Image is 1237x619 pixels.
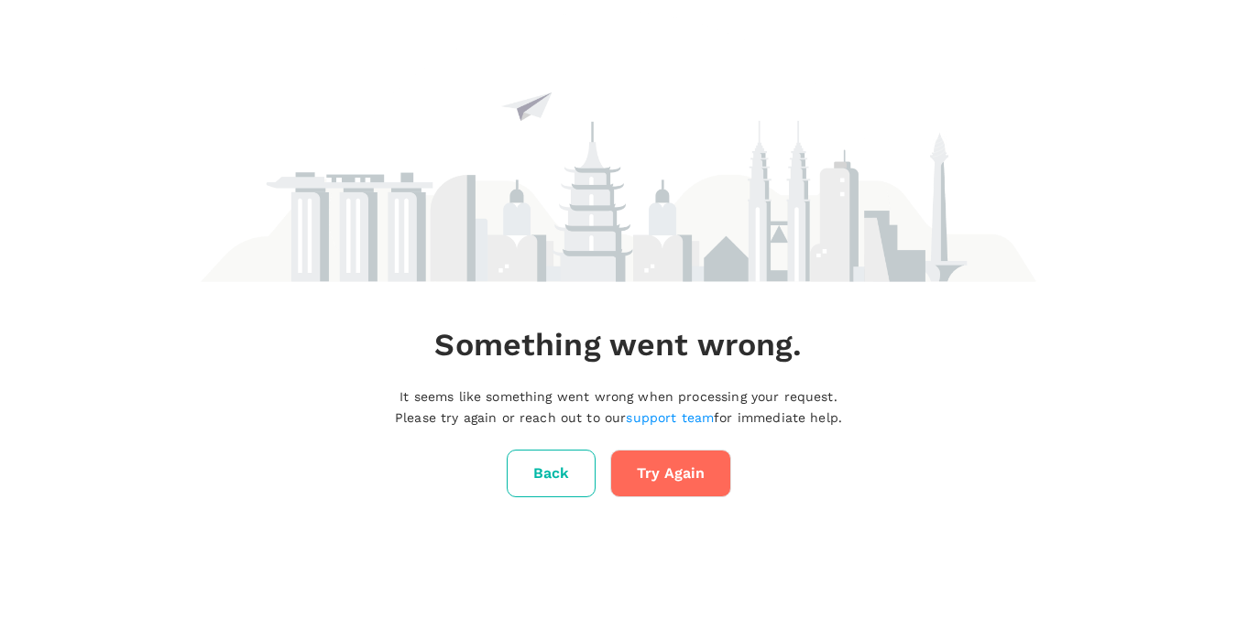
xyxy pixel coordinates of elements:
h4: Something went wrong. [434,326,802,364]
img: maintenance [201,11,1036,282]
button: Try Again [610,450,731,497]
a: support team [626,410,714,425]
p: It seems like something went wrong when processing your request. Please try again or reach out to... [395,386,842,428]
button: Back [507,450,596,497]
